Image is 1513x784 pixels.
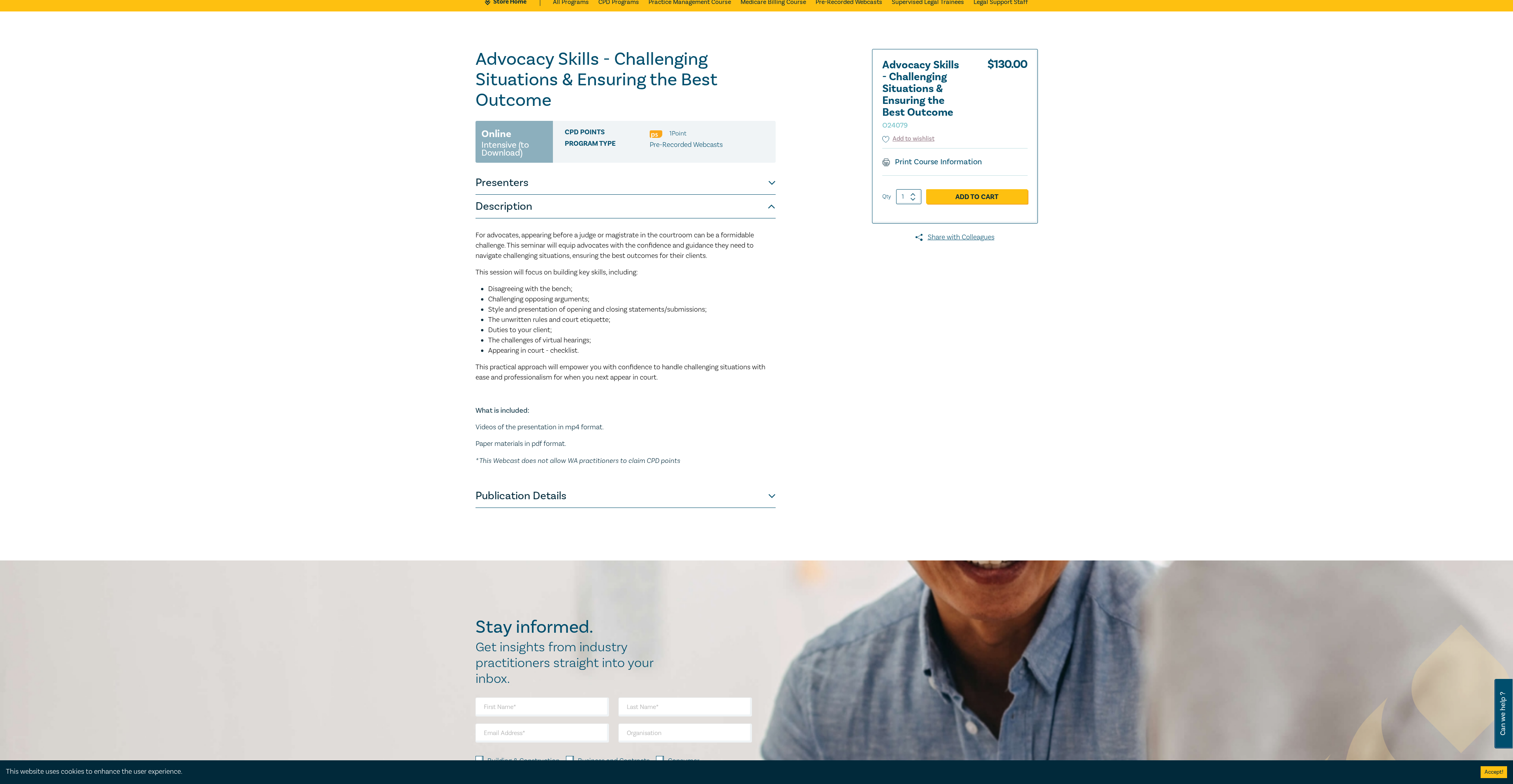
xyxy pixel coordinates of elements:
h2: Stay informed. [476,617,662,637]
span: Can we help ? [1499,684,1507,744]
button: Accept cookies [1481,766,1507,778]
label: Consumer [668,756,699,766]
span: Duties to your client; [488,325,552,335]
button: Description [476,195,776,218]
input: Organisation [618,724,752,743]
h3: Online [481,127,511,141]
span: Style and presentation of opening and closing statements/submissions; [488,305,707,314]
p: Videos of the presentation in mp4 format. [476,422,776,432]
span: The challenges of virtual hearings; [488,336,591,345]
small: Intensive (to Download) [481,141,547,157]
h2: Advocacy Skills - Challenging Situations & Ensuring the Best Outcome [882,59,969,130]
span: Disagreeing with the bench; [488,284,573,293]
div: This website uses cookies to enhance the user experience. [6,767,1469,777]
div: $ 130.00 [987,59,1028,134]
img: Professional Skills [650,130,662,138]
button: Add to wishlist [882,134,935,143]
li: 1 Point [669,128,686,139]
input: 1 [896,189,921,204]
span: The unwritten rules and court etiquette; [488,315,611,324]
label: Building & Construction [487,756,560,766]
a: Share with Colleagues [872,232,1038,243]
label: Business and Contracts [578,756,650,766]
span: This session will focus on building key skills, including: [476,268,638,277]
button: Presenters [476,171,776,195]
a: Add to Cart [926,189,1028,204]
em: * This Webcast does not allow WA practitioners to claim CPD points [476,456,680,464]
small: O24079 [882,121,908,130]
h2: Get insights from industry practitioners straight into your inbox. [476,639,662,687]
span: Appearing in court - checklist. [488,346,579,355]
h1: Advocacy Skills - Challenging Situations & Ensuring the Best Outcome [476,49,776,111]
button: Publication Details [476,484,776,508]
a: Print Course Information [882,157,982,167]
span: Program type [565,140,650,150]
input: First Name* [476,698,609,716]
span: Challenging opposing arguments; [488,295,590,304]
p: Pre-Recorded Webcasts [650,140,723,150]
span: For advocates, appearing before a judge or magistrate in the courtroom can be a formidable challe... [476,231,754,260]
span: CPD Points [565,128,650,139]
input: Email Address* [476,724,609,743]
span: This practical approach will empower you with confidence to handle challenging situations with ea... [476,363,765,382]
p: Paper materials in pdf format. [476,439,776,449]
strong: What is included: [476,406,529,415]
input: Last Name* [618,698,752,716]
label: Qty [882,192,891,201]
